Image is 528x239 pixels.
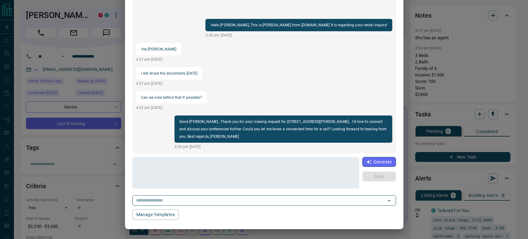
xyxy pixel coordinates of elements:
[136,81,203,86] p: 4:51 pm [DATE]
[210,21,387,29] p: Hello [PERSON_NAME], This is [PERSON_NAME] from [DOMAIN_NAME] It is regarding your rental inquiry!
[179,118,387,140] p: Good [PERSON_NAME] , Thank you for your viewing request for [STREET_ADDRESS][PERSON_NAME], . I’d ...
[362,157,396,167] button: Generate
[141,46,177,53] p: Yes [PERSON_NAME]
[174,144,392,150] p: 3:26 pm [DATE]
[385,196,393,205] button: Open
[141,70,198,77] p: I will share the documents [DATE]
[141,94,202,101] p: Can we view before that if possible?
[132,209,179,220] button: Manage Templates
[136,105,207,111] p: 4:52 pm [DATE]
[205,33,392,38] p: 2:42 pm [DATE]
[136,57,182,62] p: 4:51 pm [DATE]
